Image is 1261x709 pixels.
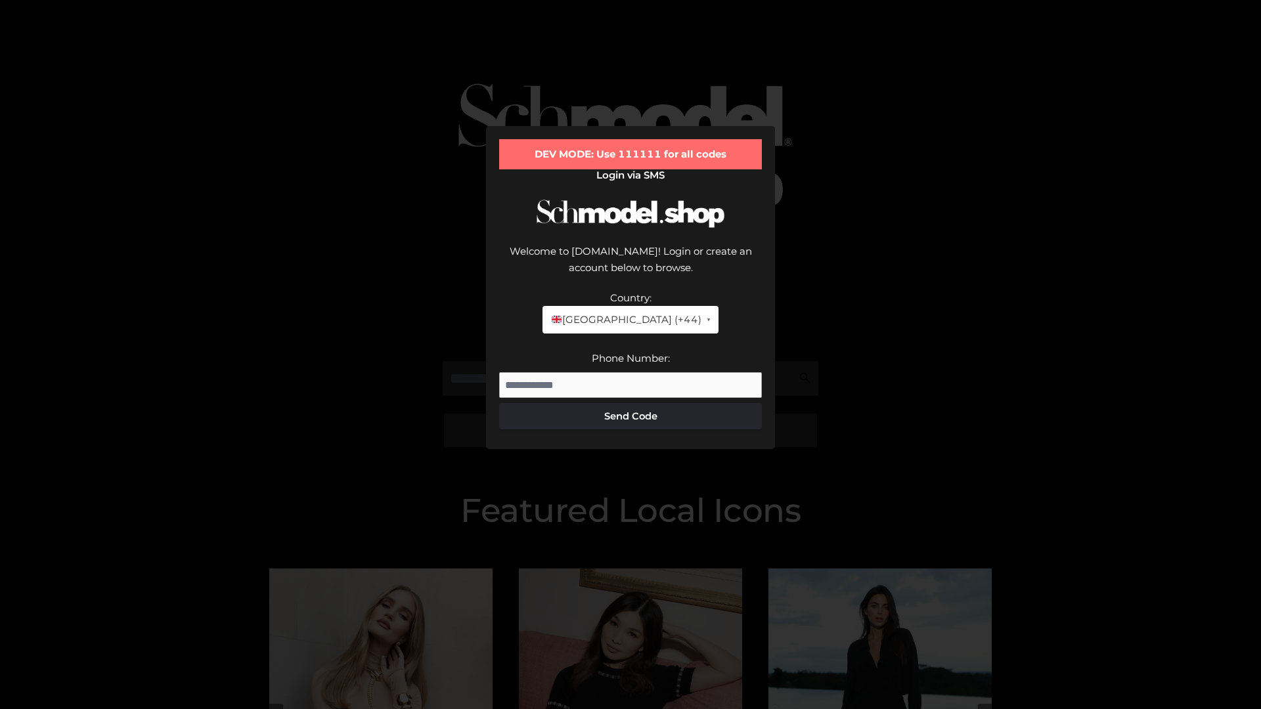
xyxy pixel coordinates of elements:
img: 🇬🇧 [552,314,562,324]
h2: Login via SMS [499,169,762,181]
div: Welcome to [DOMAIN_NAME]! Login or create an account below to browse. [499,243,762,290]
span: [GEOGRAPHIC_DATA] (+44) [550,311,701,328]
button: Send Code [499,403,762,429]
img: Schmodel Logo [532,188,729,240]
label: Phone Number: [592,352,670,364]
label: Country: [610,291,652,304]
div: DEV MODE: Use 111111 for all codes [499,139,762,169]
